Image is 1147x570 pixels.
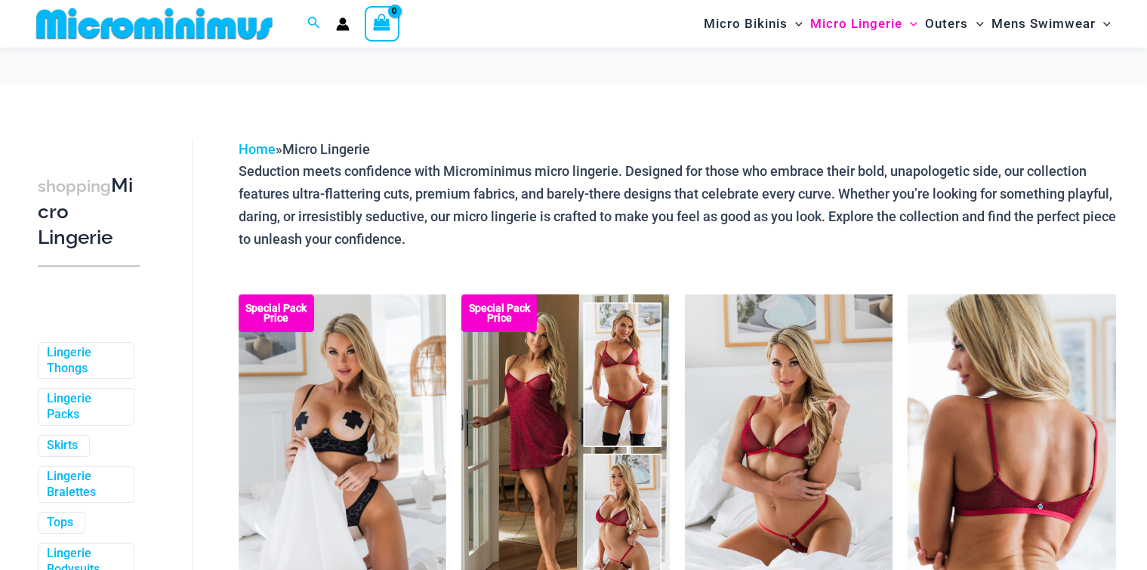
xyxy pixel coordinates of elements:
a: Lingerie Bralettes [47,469,122,501]
a: Micro BikinisMenu ToggleMenu Toggle [700,5,806,43]
a: Lingerie Packs [47,391,122,423]
h3: Micro Lingerie [38,173,140,250]
a: View Shopping Cart, empty [365,6,399,41]
a: Search icon link [307,14,321,33]
span: Menu Toggle [902,5,917,43]
span: Menu Toggle [969,5,984,43]
a: Micro LingerieMenu ToggleMenu Toggle [806,5,921,43]
p: Seduction meets confidence with Microminimus micro lingerie. Designed for those who embrace their... [239,160,1116,250]
a: Skirts [47,438,78,454]
a: Home [239,141,276,157]
span: Menu Toggle [1096,5,1111,43]
b: Special Pack Price [461,303,537,323]
span: » [239,141,370,157]
span: Menu Toggle [788,5,803,43]
span: Micro Lingerie [282,141,370,157]
b: Special Pack Price [239,303,314,323]
nav: Site Navigation [698,2,1117,45]
span: shopping [38,177,111,196]
a: Account icon link [336,17,350,31]
a: OutersMenu ToggleMenu Toggle [922,5,988,43]
a: Tops [47,515,73,531]
img: MM SHOP LOGO FLAT [30,7,279,41]
span: Micro Bikinis [704,5,788,43]
a: Mens SwimwearMenu ToggleMenu Toggle [988,5,1115,43]
span: Micro Lingerie [810,5,902,43]
a: Lingerie Thongs [47,345,122,377]
span: Mens Swimwear [991,5,1096,43]
span: Outers [926,5,969,43]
